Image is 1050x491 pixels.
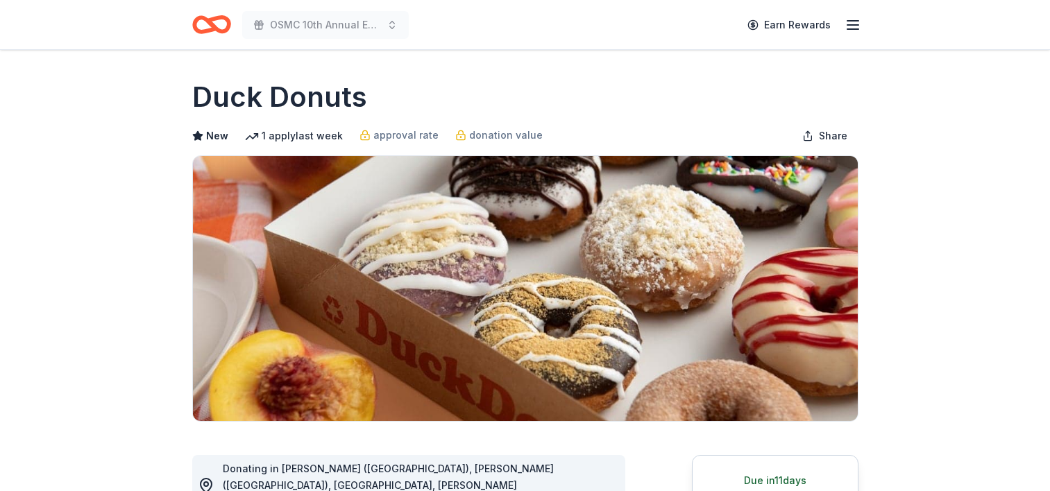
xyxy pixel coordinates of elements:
a: Earn Rewards [739,12,839,37]
span: approval rate [373,127,439,144]
div: 1 apply last week [245,128,343,144]
span: OSMC 10th Annual Event [270,17,381,33]
button: OSMC 10th Annual Event [242,11,409,39]
button: Share [791,122,858,150]
img: Image for Duck Donuts [193,156,858,421]
h1: Duck Donuts [192,78,367,117]
div: Due in 11 days [709,472,841,489]
span: Share [819,128,847,144]
a: approval rate [359,127,439,144]
span: New [206,128,228,144]
a: donation value [455,127,543,144]
span: donation value [469,127,543,144]
a: Home [192,8,231,41]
